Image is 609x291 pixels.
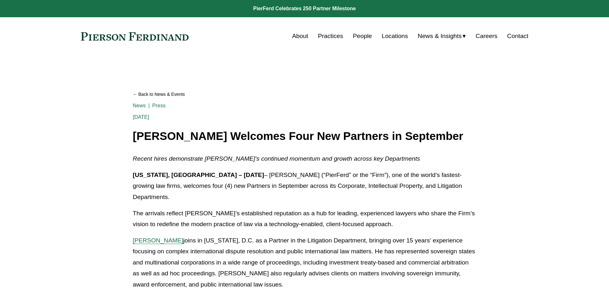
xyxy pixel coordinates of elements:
a: folder dropdown [418,30,466,42]
h1: [PERSON_NAME] Welcomes Four New Partners in September [133,130,476,142]
a: News [133,103,146,108]
p: – [PERSON_NAME] (“PierFerd” or the “Firm”), one of the world’s fastest-growing law firms, welcome... [133,170,476,203]
a: Practices [318,30,343,42]
a: About [292,30,308,42]
span: [DATE] [133,114,149,120]
a: Locations [382,30,408,42]
a: Careers [476,30,497,42]
a: Back to News & Events [133,89,476,100]
em: Recent hires demonstrate [PERSON_NAME]’s continued momentum and growth across key Departments [133,155,420,162]
p: The arrivals reflect [PERSON_NAME]’s established reputation as a hub for leading, experienced law... [133,208,476,230]
a: People [353,30,372,42]
span: News & Insights [418,31,462,42]
a: [PERSON_NAME] [133,237,183,244]
p: joins in [US_STATE], D.C. as a Partner in the Litigation Department, bringing over 15 years’ expe... [133,235,476,290]
strong: [US_STATE], [GEOGRAPHIC_DATA] – [DATE] [133,172,264,178]
a: Press [152,103,166,108]
a: Contact [507,30,528,42]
